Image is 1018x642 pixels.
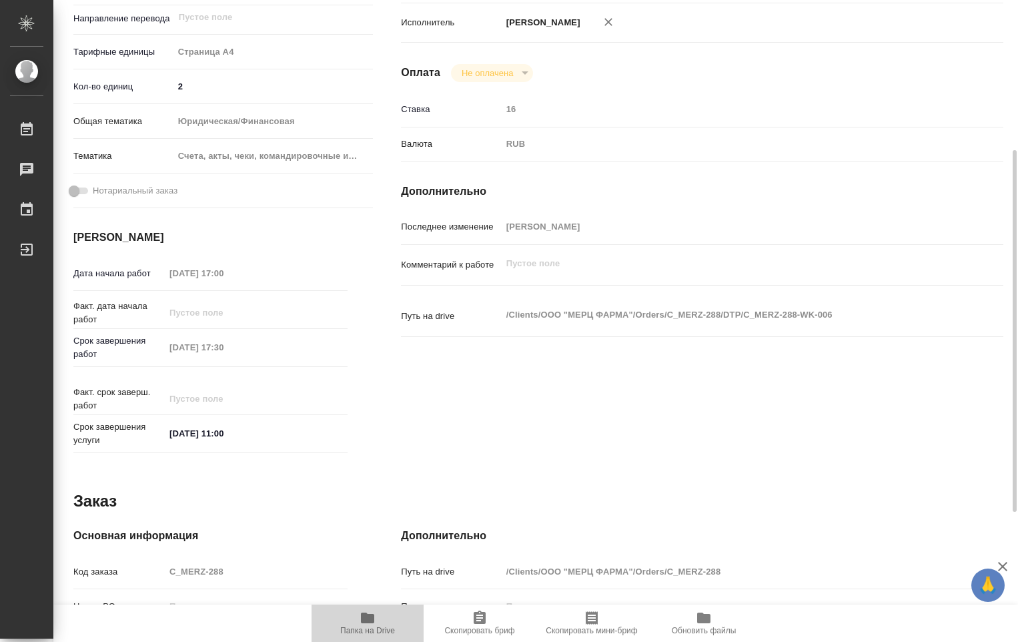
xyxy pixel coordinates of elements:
p: Факт. дата начала работ [73,300,165,326]
p: Путь на drive [401,310,501,323]
button: Удалить исполнителя [594,7,623,37]
span: Папка на Drive [340,626,395,635]
input: ✎ Введи что-нибудь [165,424,282,443]
p: Путь к заказу [401,600,501,613]
div: Юридическая/Финансовая [173,110,374,133]
p: Ставка [401,103,501,116]
div: Страница А4 [173,41,374,63]
p: Дата начала работ [73,267,165,280]
span: 🙏 [977,571,999,599]
button: 🙏 [971,569,1005,602]
h4: Дополнительно [401,184,1003,200]
input: Пустое поле [502,217,953,236]
h4: Оплата [401,65,440,81]
span: Скопировать бриф [444,626,514,635]
p: Код заказа [73,565,165,579]
p: Последнее изменение [401,220,501,234]
input: Пустое поле [165,338,282,357]
input: Пустое поле [502,562,953,581]
h4: Дополнительно [401,528,1003,544]
input: Пустое поле [165,597,348,616]
input: Пустое поле [177,9,342,25]
p: Путь на drive [401,565,501,579]
span: Обновить файлы [672,626,736,635]
h4: Основная информация [73,528,348,544]
p: Тарифные единицы [73,45,173,59]
button: Скопировать бриф [424,605,536,642]
input: Пустое поле [502,597,953,616]
h2: Заказ [73,491,117,512]
p: Номер РО [73,600,165,613]
p: Тематика [73,149,173,163]
span: Скопировать мини-бриф [546,626,637,635]
div: Счета, акты, чеки, командировочные и таможенные документы [173,145,374,168]
input: Пустое поле [165,303,282,322]
button: Обновить файлы [648,605,760,642]
p: Комментарий к работе [401,258,501,272]
input: Пустое поле [165,264,282,283]
p: Направление перевода [73,12,173,25]
p: Срок завершения услуги [73,420,165,447]
input: Пустое поле [165,562,348,581]
p: Общая тематика [73,115,173,128]
input: ✎ Введи что-нибудь [173,77,374,96]
span: Нотариальный заказ [93,184,177,198]
h4: [PERSON_NAME] [73,230,348,246]
p: [PERSON_NAME] [502,16,580,29]
div: RUB [502,133,953,155]
button: Папка на Drive [312,605,424,642]
p: Кол-во единиц [73,80,173,93]
button: Не оплачена [458,67,517,79]
button: Скопировать мини-бриф [536,605,648,642]
p: Факт. срок заверш. работ [73,386,165,412]
div: Не оплачена [451,64,533,82]
p: Валюта [401,137,501,151]
input: Пустое поле [165,389,282,408]
textarea: /Clients/ООО "МЕРЦ ФАРМА"/Orders/C_MERZ-288/DTP/C_MERZ-288-WK-006 [502,304,953,326]
p: Срок завершения работ [73,334,165,361]
p: Исполнитель [401,16,501,29]
input: Пустое поле [502,99,953,119]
